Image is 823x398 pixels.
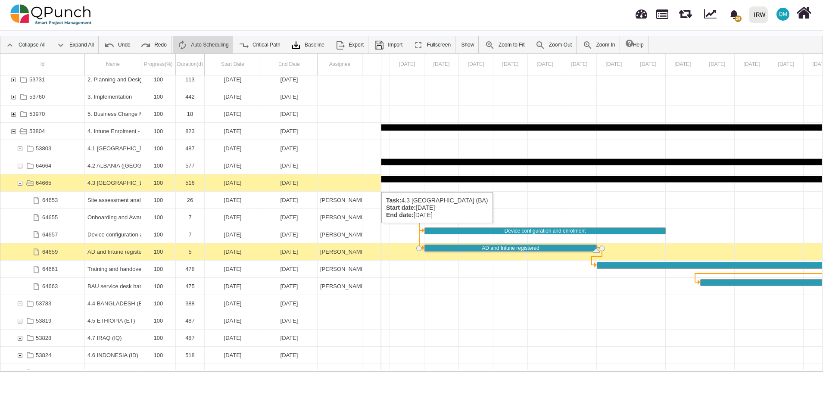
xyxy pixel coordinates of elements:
[178,157,202,174] div: 577
[264,123,315,140] div: [DATE]
[176,278,205,295] div: 475
[87,295,138,312] div: 4.4 BANGLADESH (BD)
[264,88,315,105] div: [DATE]
[207,123,258,140] div: [DATE]
[85,278,141,295] div: BAU service desk handover
[0,226,85,243] div: 64657
[205,174,261,191] div: 01-01-2024
[0,174,85,191] div: 64665
[320,261,359,277] div: [PERSON_NAME]
[261,347,318,364] div: 31-07-2025
[578,36,620,53] a: Zoom In
[87,157,138,174] div: 4.2 ALBANIA ([GEOGRAPHIC_DATA])
[141,347,176,364] div: 100
[207,106,258,122] div: [DATE]
[178,192,202,208] div: 26
[85,295,141,312] div: 4.4 BANGLADESH (BD)
[261,123,318,140] div: 02-04-2026
[409,36,455,53] a: Fullscreen
[318,192,362,208] div: Haroon Saber
[264,209,315,226] div: [DATE]
[205,54,261,75] div: Start Date
[729,10,739,19] svg: bell fill
[0,140,381,157] div: Task: 4.1 AFGHANISTAN (AF) Start date: 01-03-2024 End date: 30-06-2025
[207,209,258,226] div: [DATE]
[87,106,138,122] div: 5. Business Change Management
[745,0,771,29] a: IRW
[493,54,528,75] div: 05 Feb 2024
[771,0,795,28] a: QM
[390,54,424,75] div: 02 Feb 2024
[36,140,51,157] div: 53803
[178,226,202,243] div: 7
[264,140,315,157] div: [DATE]
[264,174,315,191] div: [DATE]
[87,209,138,226] div: Onboarding and Awareness session
[85,140,141,157] div: 4.1 AFGHANISTAN (AF)
[207,295,258,312] div: [DATE]
[141,243,176,260] div: 100
[178,243,202,260] div: 5
[583,40,593,50] img: ic_zoom_in.48fceee.png
[205,278,261,295] div: 11-02-2024
[85,71,141,88] div: 2. Planning and Design
[207,312,258,329] div: [DATE]
[318,243,362,260] div: Haroon Saber
[0,226,381,243] div: Task: Device configuration and enrolment Start date: 03-02-2024 End date: 09-02-2024
[176,54,205,75] div: Duration(d)
[0,88,381,106] div: Task: 3. Implementation Start date: 17-05-2024 End date: 01-08-2025
[205,243,261,260] div: 03-02-2024
[207,278,258,295] div: [DATE]
[261,226,318,243] div: 09-02-2024
[176,209,205,226] div: 7
[176,243,205,260] div: 5
[374,40,384,50] img: save.4d96896.png
[535,40,546,50] img: ic_zoom_out.687aa02.png
[178,278,202,295] div: 475
[320,226,359,243] div: [PERSON_NAME]
[424,227,666,234] div: Task: Device configuration and enrolment Start date: 03-02-2024 End date: 09-02-2024
[87,226,138,243] div: Device configuration and enrolment
[176,88,205,105] div: 442
[207,71,258,88] div: [DATE]
[700,54,735,75] div: 11 Feb 2024
[144,174,173,191] div: 100
[144,278,173,295] div: 100
[141,330,176,346] div: 100
[656,6,668,19] span: Projects
[0,106,85,122] div: 53970
[42,209,58,226] div: 64655
[261,312,318,329] div: 30-06-2025
[291,40,301,50] img: klXqkY5+JZAPre7YVMJ69SE9vgHW7RkaA9STpDBCRd8F60lk8AdY5g6cgTfGkm3cV0d3FrcCHw7UyPBLKa18SAFZQOCAmAAAA...
[287,36,329,53] a: Baseline
[0,140,85,157] div: 53803
[264,278,315,295] div: [DATE]
[264,261,315,277] div: [DATE]
[207,157,258,174] div: [DATE]
[136,36,171,53] a: Redo
[207,261,258,277] div: [DATE]
[0,157,85,174] div: 64664
[205,364,261,381] div: 01-08-2024
[0,364,85,381] div: 53836
[264,71,315,88] div: [DATE]
[176,364,205,381] div: 208
[178,88,202,105] div: 442
[0,312,381,330] div: Task: 4.5 ETHIOPIA (ET) Start date: 01-03-2024 End date: 30-06-2025
[320,192,359,208] div: [PERSON_NAME]
[205,192,261,208] div: 01-01-2024
[264,106,315,122] div: [DATE]
[141,71,176,88] div: 100
[0,330,381,347] div: Task: 4.7 IRAQ (IQ) Start date: 01-03-2024 End date: 30-06-2025
[0,192,381,209] div: Task: Site assessment analysis review and approval Start date: 01-01-2024 End date: 26-01-2024
[735,16,742,22] span: 29
[679,4,692,19] span: Releases
[205,347,261,364] div: 01-03-2024
[796,5,811,21] i: Home
[562,54,597,75] div: 07 Feb 2024
[425,228,665,234] div: Device configuration and enrolment
[176,174,205,191] div: 516
[85,226,141,243] div: Device configuration and enrolment
[144,157,173,174] div: 100
[87,261,138,277] div: Training and handover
